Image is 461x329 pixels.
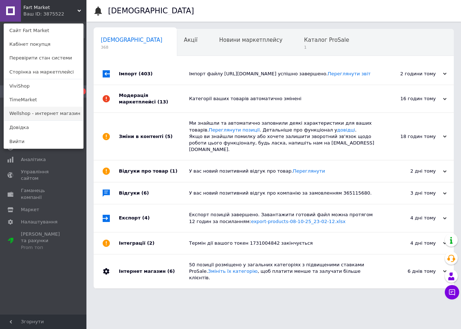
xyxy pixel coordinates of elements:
span: 1 [304,45,349,50]
a: довідці [337,127,355,133]
div: Ваш ID: 3875522 [23,11,54,17]
div: Експорт позицій завершено. Завантажити готовий файл можна протягом 12 годин за посиланням: [189,212,375,224]
span: (4) [142,215,150,221]
a: Вийти [4,135,83,148]
a: Переглянути позиції [209,127,260,133]
span: [PERSON_NAME] та рахунки [21,231,67,251]
div: 4 дні тому [375,215,447,221]
div: Інтеграції [119,232,189,254]
span: Управління сайтом [21,169,67,182]
div: Відгуки про товар [119,160,189,182]
a: Переглянути звіт [328,71,371,76]
div: 18 годин тому [375,133,447,140]
div: Відгуки [119,182,189,204]
div: 4 дні тому [375,240,447,246]
div: Модерація маркетплейсі [119,85,189,112]
div: 16 годин тому [375,95,447,102]
a: TimeMarket [4,93,83,107]
span: (13) [157,99,168,105]
span: Новини маркетплейсу [219,37,282,43]
span: 368 [101,45,162,50]
span: Налаштування [21,219,58,225]
span: (403) [139,71,153,76]
span: Маркет [21,206,39,213]
span: Аналітика [21,156,46,163]
a: Перевірити стан системи [4,51,83,65]
a: Переглянути [293,168,325,174]
div: 2 години тому [375,71,447,77]
div: 50 позиції розміщено у загальних категоріях з підвищеними ставками ProSale. , щоб платити менше т... [189,262,375,281]
span: (1) [170,168,178,174]
a: Сторінка на маркетплейсі [4,65,83,79]
div: Категорії ваших товарів автоматично змінені [189,95,375,102]
a: Змініть їх категорію [208,268,258,274]
div: У вас новий позитивний відгук про товар. [189,168,375,174]
a: ViviShop [4,79,83,93]
div: У вас новий позитивний відгук про компанію за замовленням 365115680. [189,190,375,196]
span: (6) [167,268,175,274]
h1: [DEMOGRAPHIC_DATA] [108,6,194,15]
a: Кабінет покупця [4,37,83,51]
a: Довідка [4,121,83,134]
div: Імпорт [119,63,189,85]
span: Fart Market [23,4,77,11]
div: Інтернет магазин [119,254,189,289]
span: Гаманець компанії [21,187,67,200]
div: Експорт [119,204,189,232]
span: (5) [165,134,173,139]
div: 6 днів тому [375,268,447,275]
div: Імпорт файлу [URL][DOMAIN_NAME] успішно завершено. [189,71,375,77]
a: Сайт Fart Market [4,24,83,37]
span: [DEMOGRAPHIC_DATA] [101,37,162,43]
div: Термін дії вашого токен 1731004842 закінчується [189,240,375,246]
span: Каталог ProSale [304,37,349,43]
span: (6) [142,190,149,196]
div: 3 дні тому [375,190,447,196]
a: Wellshop - интернет магазин [4,107,83,120]
a: export-products-08-10-25_23-02-12.xlsx [251,219,346,224]
div: Ми знайшли та автоматично заповнили деякі характеристики для ваших товарів. . Детальніше про функ... [189,120,375,153]
div: Prom топ [21,244,67,251]
div: Зміни в контенті [119,113,189,160]
div: 2 дні тому [375,168,447,174]
span: (2) [147,240,155,246]
button: Чат з покупцем [445,285,459,299]
span: Акції [184,37,198,43]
